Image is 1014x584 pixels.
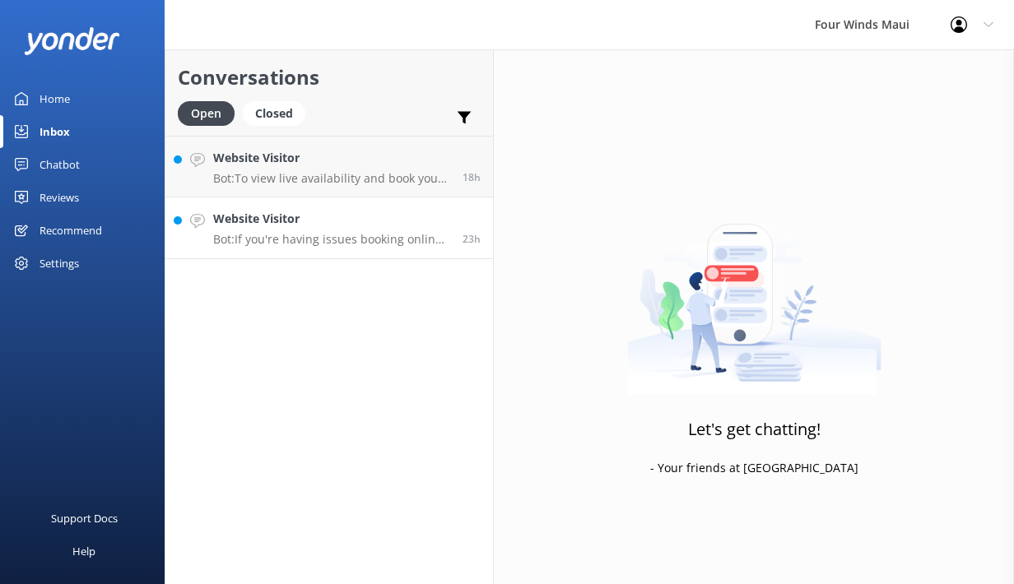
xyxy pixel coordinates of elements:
[51,502,118,535] div: Support Docs
[213,232,450,247] p: Bot: If you're having issues booking online, please contact the Four Winds [DEMOGRAPHIC_DATA] tea...
[243,104,314,122] a: Closed
[650,459,858,477] p: - Your friends at [GEOGRAPHIC_DATA]
[213,171,450,186] p: Bot: To view live availability and book your tour, please visit [URL][DOMAIN_NAME].
[463,232,481,246] span: 03:33pm 14-Aug-2025 (UTC -10:00) Pacific/Honolulu
[463,170,481,184] span: 09:13pm 14-Aug-2025 (UTC -10:00) Pacific/Honolulu
[40,181,79,214] div: Reviews
[627,189,881,395] img: artwork of a man stealing a conversation from at giant smartphone
[40,214,102,247] div: Recommend
[40,82,70,115] div: Home
[243,101,305,126] div: Closed
[40,115,70,148] div: Inbox
[72,535,95,568] div: Help
[178,101,235,126] div: Open
[688,416,821,443] h3: Let's get chatting!
[165,197,493,259] a: Website VisitorBot:If you're having issues booking online, please contact the Four Winds [DEMOGRA...
[213,149,450,167] h4: Website Visitor
[213,210,450,228] h4: Website Visitor
[165,136,493,197] a: Website VisitorBot:To view live availability and book your tour, please visit [URL][DOMAIN_NAME].18h
[40,148,80,181] div: Chatbot
[40,247,79,280] div: Settings
[178,104,243,122] a: Open
[25,27,119,54] img: yonder-white-logo.png
[178,62,481,93] h2: Conversations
